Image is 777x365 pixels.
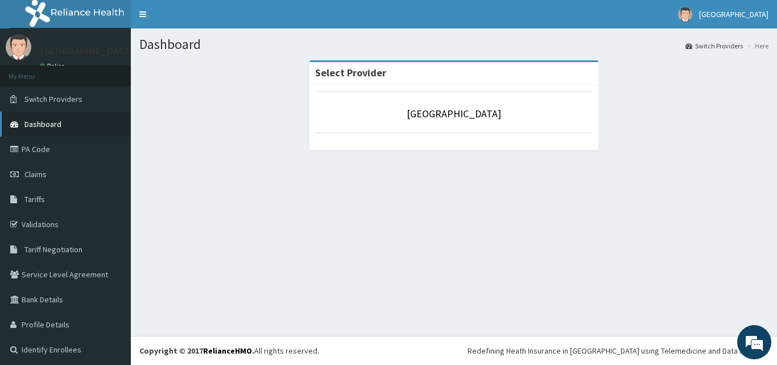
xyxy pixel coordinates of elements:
span: Dashboard [24,119,61,129]
a: RelianceHMO [203,346,252,356]
a: Online [40,62,67,70]
strong: Select Provider [315,66,386,79]
a: Switch Providers [685,41,743,51]
div: Redefining Heath Insurance in [GEOGRAPHIC_DATA] using Telemedicine and Data Science! [468,345,768,356]
span: Tariffs [24,194,45,204]
strong: Copyright © 2017 . [139,346,254,356]
span: Switch Providers [24,94,82,104]
span: Tariff Negotiation [24,244,82,255]
span: [GEOGRAPHIC_DATA] [699,9,768,19]
footer: All rights reserved. [131,336,777,365]
img: User Image [678,7,692,22]
li: Here [744,41,768,51]
a: [GEOGRAPHIC_DATA] [407,107,501,120]
p: [GEOGRAPHIC_DATA] [40,46,134,56]
h1: Dashboard [139,37,768,52]
img: User Image [6,34,31,60]
span: Claims [24,169,47,179]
